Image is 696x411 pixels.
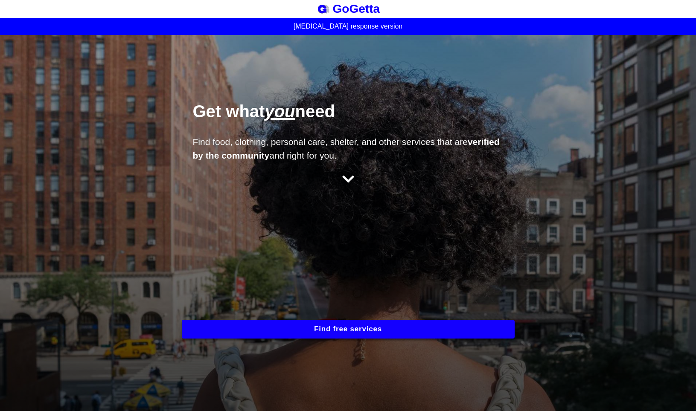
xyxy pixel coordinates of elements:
[193,137,500,160] strong: verified by the community
[193,101,508,132] h1: Get what need
[193,135,504,162] p: Find food, clothing, personal care, shelter, and other services that are and right for you.
[265,102,295,121] span: you
[182,325,515,333] a: Find free services
[182,320,515,339] button: Find free services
